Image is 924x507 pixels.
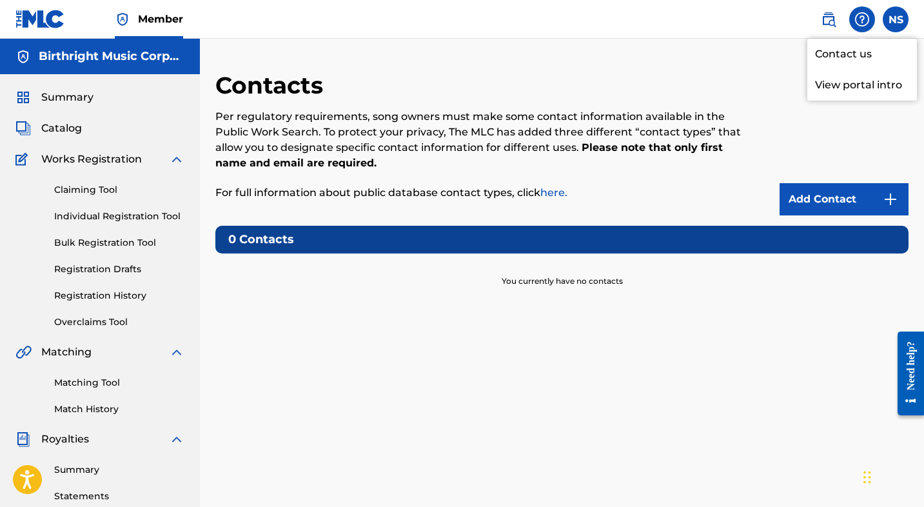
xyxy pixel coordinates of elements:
iframe: Chat Widget [860,445,924,507]
p: For full information about public database contact types, click [215,185,749,201]
a: Claiming Tool [54,183,184,197]
p: Per regulatory requirements, song owners must make some contact information available in the Publ... [215,109,749,171]
a: Public Search [816,6,841,32]
span: Catalog [41,121,82,136]
a: Overclaims Tool [54,315,184,329]
a: Contact us [807,39,917,70]
span: Summary [41,90,93,105]
p: View portal intro [807,70,917,101]
a: SummarySummary [15,90,93,105]
img: Royalties [15,432,31,447]
a: Statements [54,490,184,503]
img: expand [169,344,184,360]
iframe: Resource Center [888,320,924,426]
a: CatalogCatalog [15,121,82,136]
a: here. [540,186,567,199]
a: Registration History [54,289,184,303]
img: Top Rightsholder [115,12,130,27]
h5: Birthright Music Corporation [39,49,184,64]
a: Match History [54,403,184,416]
img: Works Registration [15,152,32,167]
div: Help [849,6,875,32]
img: 9d2ae6d4665cec9f34b9.svg [883,192,898,207]
a: Bulk Registration Tool [54,236,184,250]
img: MLC Logo [15,10,65,28]
span: Works Registration [41,152,142,167]
img: Accounts [15,49,31,65]
img: search [821,12,836,27]
span: Royalties [41,432,89,447]
img: Summary [15,90,31,105]
img: Matching [15,344,32,360]
p: You currently have no contacts [502,260,623,287]
span: Matching [41,344,92,360]
h5: 0 Contacts [215,226,909,253]
img: Catalog [15,121,31,136]
a: Individual Registration Tool [54,210,184,223]
div: Drag [863,458,871,497]
a: Registration Drafts [54,263,184,276]
a: Matching Tool [54,376,184,390]
h2: Contacts [215,71,329,100]
a: Summary [54,463,184,477]
div: User Menu [883,6,909,32]
img: expand [169,152,184,167]
img: help [854,12,870,27]
span: Member [138,12,183,26]
a: Add Contact [780,183,909,215]
img: expand [169,432,184,447]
